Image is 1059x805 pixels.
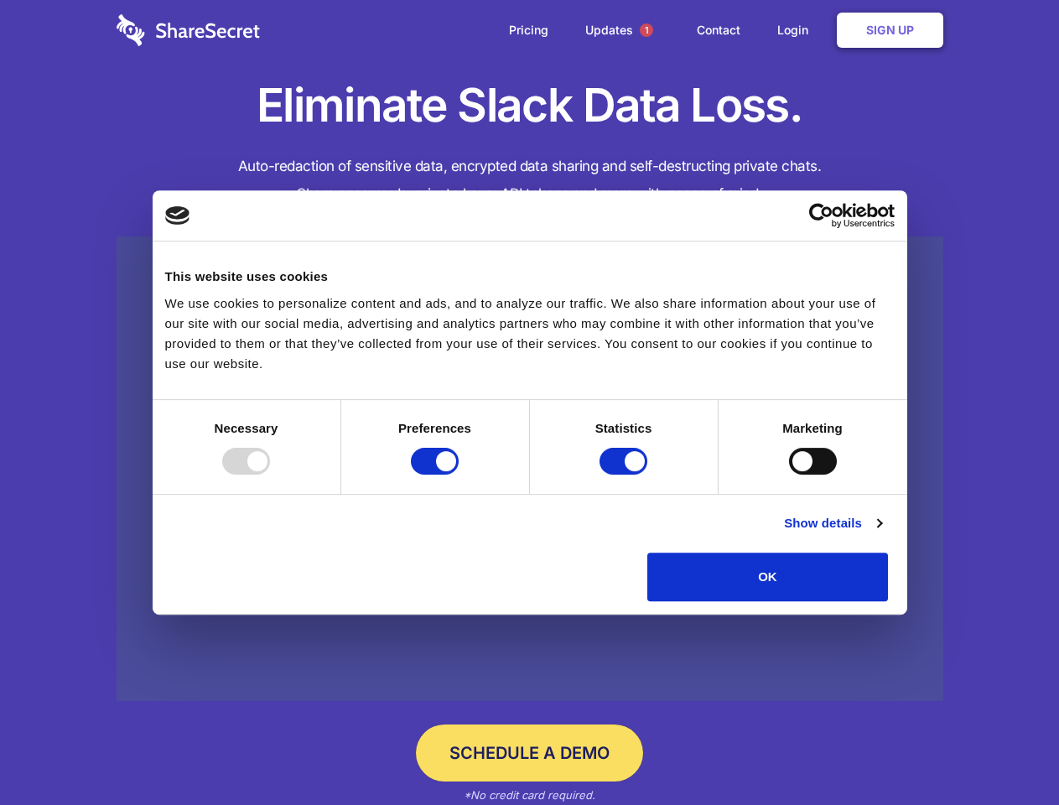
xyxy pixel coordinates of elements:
strong: Preferences [398,421,471,435]
h4: Auto-redaction of sensitive data, encrypted data sharing and self-destructing private chats. Shar... [117,153,943,208]
a: Pricing [492,4,565,56]
img: logo [165,206,190,225]
button: OK [647,553,888,601]
a: Wistia video thumbnail [117,236,943,702]
a: Show details [784,513,881,533]
strong: Marketing [782,421,843,435]
strong: Necessary [215,421,278,435]
div: This website uses cookies [165,267,895,287]
strong: Statistics [595,421,652,435]
a: Schedule a Demo [416,724,643,782]
img: logo-wordmark-white-trans-d4663122ce5f474addd5e946df7df03e33cb6a1c49d2221995e7729f52c070b2.svg [117,14,260,46]
a: Sign Up [837,13,943,48]
a: Login [761,4,833,56]
em: *No credit card required. [464,788,595,802]
a: Contact [680,4,757,56]
div: We use cookies to personalize content and ads, and to analyze our traffic. We also share informat... [165,293,895,374]
a: Usercentrics Cookiebot - opens in a new window [748,203,895,228]
span: 1 [640,23,653,37]
h1: Eliminate Slack Data Loss. [117,75,943,136]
